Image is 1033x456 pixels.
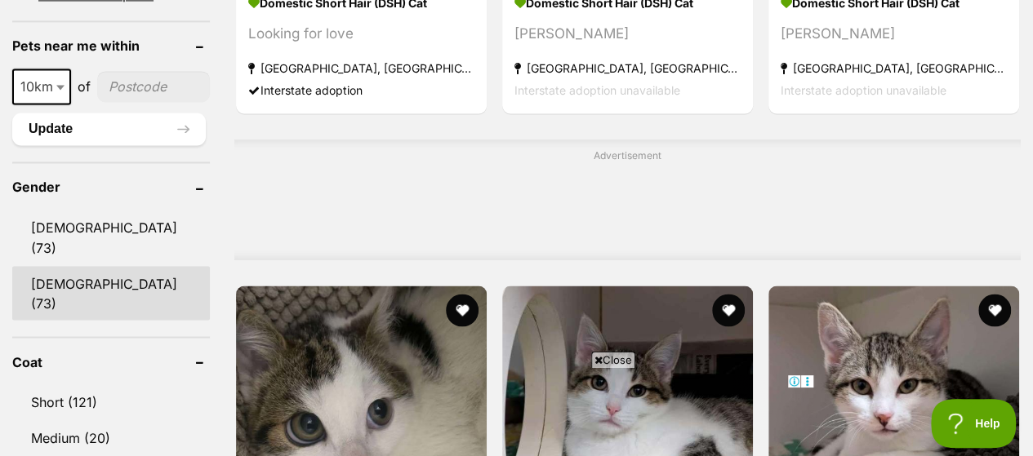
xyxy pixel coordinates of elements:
div: Advertisement [234,139,1021,259]
span: 10km [12,69,71,104]
strong: [GEOGRAPHIC_DATA], [GEOGRAPHIC_DATA] [248,57,474,79]
strong: [GEOGRAPHIC_DATA], [GEOGRAPHIC_DATA] [781,57,1007,79]
button: favourite [712,294,745,326]
span: Interstate adoption unavailable [781,83,946,97]
header: Pets near me within [12,38,210,53]
div: Looking for love [248,23,474,45]
button: favourite [978,294,1011,326]
div: Interstate adoption [248,79,474,101]
a: [DEMOGRAPHIC_DATA] (73) [12,210,210,264]
a: Medium (20) [12,420,210,454]
iframe: Advertisement [220,374,814,448]
a: Short (121) [12,384,210,418]
iframe: Advertisement [331,170,925,243]
span: of [78,77,91,96]
button: favourite [446,294,479,326]
a: [DEMOGRAPHIC_DATA] (73) [12,266,210,320]
input: postcode [97,71,210,102]
header: Coat [12,354,210,369]
button: Update [12,113,206,145]
div: [PERSON_NAME] [514,23,741,45]
span: Close [591,352,635,368]
header: Gender [12,179,210,194]
span: Interstate adoption unavailable [514,83,680,97]
strong: [GEOGRAPHIC_DATA], [GEOGRAPHIC_DATA] [514,57,741,79]
div: [PERSON_NAME] [781,23,1007,45]
span: 10km [14,75,69,98]
iframe: Help Scout Beacon - Open [931,399,1017,448]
